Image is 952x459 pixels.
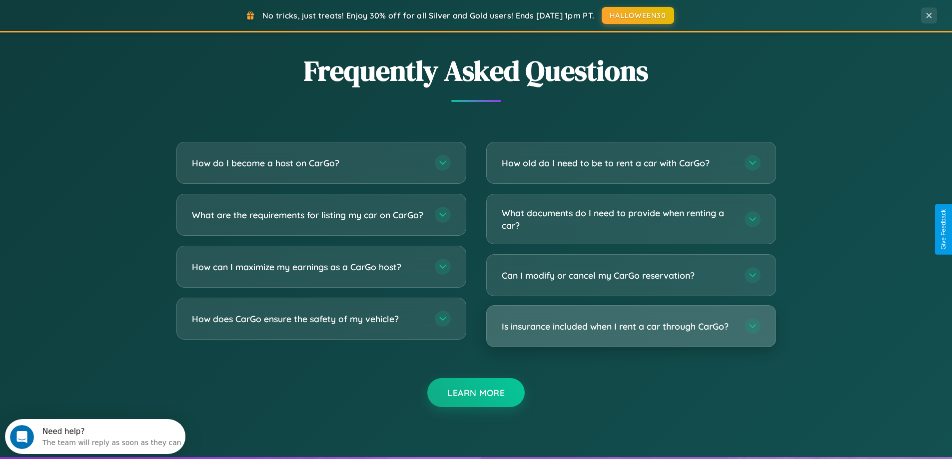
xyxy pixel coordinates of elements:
button: Learn More [427,378,525,407]
button: HALLOWEEN30 [602,7,674,24]
h3: How old do I need to be to rent a car with CarGo? [502,157,735,169]
h3: How does CarGo ensure the safety of my vehicle? [192,313,425,325]
h3: What documents do I need to provide when renting a car? [502,207,735,231]
span: No tricks, just treats! Enjoy 30% off for all Silver and Gold users! Ends [DATE] 1pm PT. [262,10,594,20]
div: Give Feedback [940,209,947,250]
h3: How do I become a host on CarGo? [192,157,425,169]
h3: What are the requirements for listing my car on CarGo? [192,209,425,221]
h3: How can I maximize my earnings as a CarGo host? [192,261,425,273]
div: The team will reply as soon as they can [37,16,176,27]
iframe: Intercom live chat discovery launcher [5,419,185,454]
h3: Is insurance included when I rent a car through CarGo? [502,320,735,333]
div: Open Intercom Messenger [4,4,186,31]
h3: Can I modify or cancel my CarGo reservation? [502,269,735,282]
h2: Frequently Asked Questions [176,51,776,90]
iframe: Intercom live chat [10,425,34,449]
div: Need help? [37,8,176,16]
